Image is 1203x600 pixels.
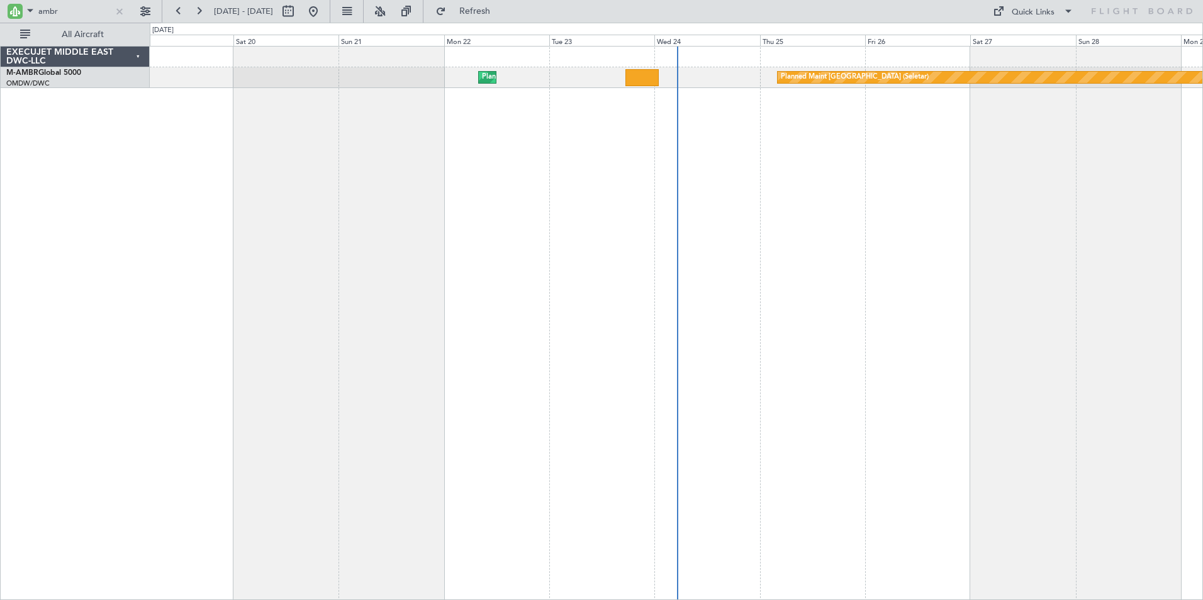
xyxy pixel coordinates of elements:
div: Sun 28 [1076,35,1181,46]
span: M-AMBR [6,69,38,77]
button: Refresh [430,1,505,21]
div: Fri 19 [128,35,233,46]
div: Tue 23 [549,35,654,46]
div: [DATE] [152,25,174,36]
span: Refresh [449,7,501,16]
div: Planned Maint Dubai (Al Maktoum Intl) [482,68,606,87]
button: Quick Links [987,1,1080,21]
div: Fri 26 [865,35,970,46]
div: Thu 25 [760,35,865,46]
div: Wed 24 [654,35,759,46]
a: M-AMBRGlobal 5000 [6,69,81,77]
div: Sat 20 [233,35,339,46]
div: Sat 27 [970,35,1075,46]
div: Mon 22 [444,35,549,46]
span: [DATE] - [DATE] [214,6,273,17]
input: A/C (Reg. or Type) [38,2,111,21]
span: All Aircraft [33,30,133,39]
div: Sun 21 [339,35,444,46]
div: Quick Links [1012,6,1055,19]
div: Planned Maint [GEOGRAPHIC_DATA] (Seletar) [781,68,929,87]
button: All Aircraft [14,25,137,45]
a: OMDW/DWC [6,79,50,88]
